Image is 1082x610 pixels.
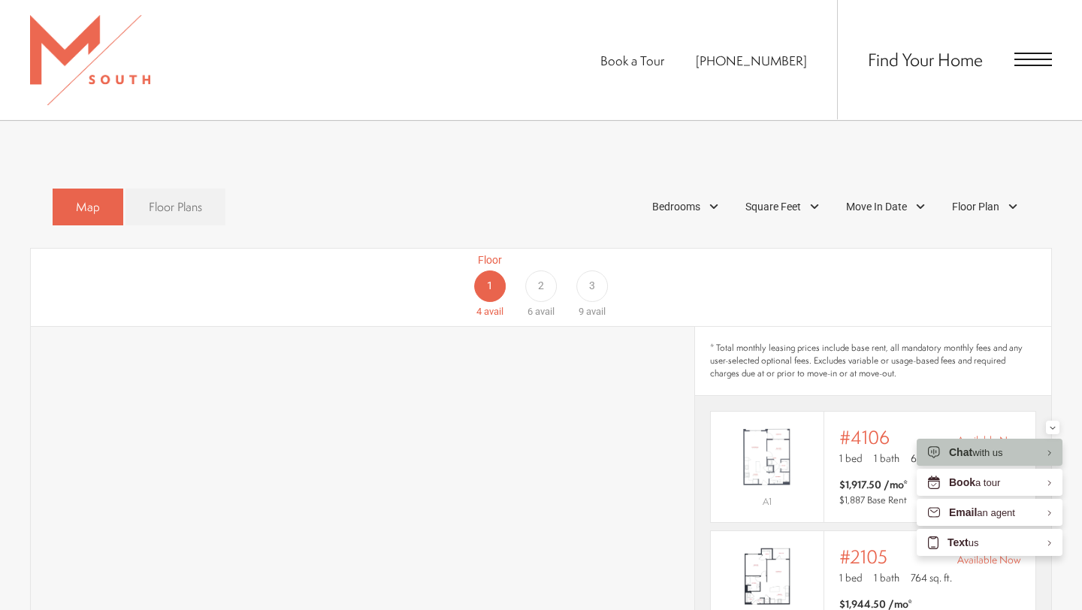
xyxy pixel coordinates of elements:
span: A1 [763,495,772,508]
span: $1,917.50 /mo* [839,477,908,492]
a: Floor 3 [567,252,618,319]
span: 1 bath [874,451,899,466]
span: * Total monthly leasing prices include base rent, all mandatory monthly fees and any user-selecte... [710,342,1036,379]
span: Available Now [957,433,1020,448]
span: Map [76,198,100,216]
span: avail [535,306,555,317]
span: 3 [589,278,595,294]
span: #2105 [839,546,887,567]
span: #4106 [839,427,890,448]
img: #4106 - 1 bedroom floor plan layout with 1 bathroom and 622 square feet [711,421,824,492]
span: 1 bed [839,570,863,585]
span: 9 [579,306,584,317]
span: Move In Date [846,199,907,215]
span: Floor Plans [149,198,202,216]
span: [PHONE_NUMBER] [696,52,807,69]
img: MSouth [30,15,150,105]
a: Call Us at 813-570-8014 [696,52,807,69]
span: 2 [538,278,544,294]
a: Book a Tour [600,52,664,69]
a: Find Your Home [868,47,983,71]
button: Open Menu [1014,53,1052,66]
a: Floor 2 [515,252,567,319]
span: $1,887 Base Rent [839,494,907,506]
span: avail [586,306,606,317]
span: 1 bed [839,451,863,466]
a: View #4106 [710,411,1036,523]
span: Bedrooms [652,199,700,215]
span: Floor Plan [952,199,999,215]
span: 1 bath [874,570,899,585]
span: 622 sq. ft. [911,451,954,466]
span: 6 [527,306,533,317]
span: Available Now [957,552,1020,567]
span: Square Feet [745,199,801,215]
span: 764 sq. ft. [911,570,952,585]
